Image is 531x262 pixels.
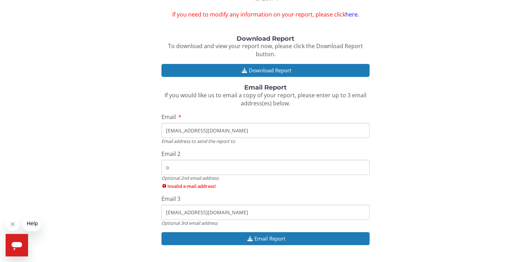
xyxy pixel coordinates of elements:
[161,150,180,158] span: Email 2
[161,64,370,77] button: Download Report
[22,216,41,231] iframe: Message from company
[161,138,370,144] div: Email address to send the report to
[6,217,20,231] iframe: Close message
[161,175,370,181] div: Optional 2nd email address
[237,35,294,42] strong: Download Report
[161,232,370,245] button: Email Report
[161,220,370,226] div: Optional 3rd email address
[161,183,370,189] span: Invalid e-mail address!
[161,11,370,19] span: If you need to modify any information on your report, please click
[165,91,366,107] span: If you would like us to email a copy of your report, please enter up to 3 email address(es) below.
[161,195,180,203] span: Email 3
[161,113,176,121] span: Email
[345,11,359,18] a: here.
[168,42,363,58] span: To download and view your report now, please click the Download Report button.
[244,84,287,91] strong: Email Report
[6,234,28,256] iframe: Button to launch messaging window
